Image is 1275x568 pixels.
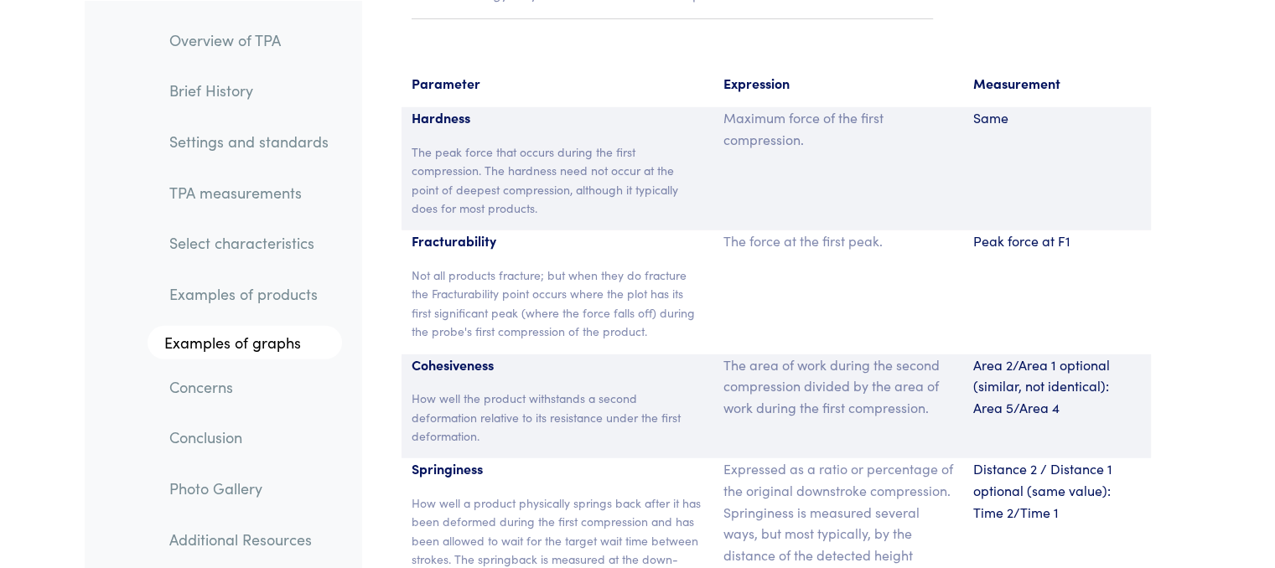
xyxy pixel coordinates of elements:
[156,519,342,558] a: Additional Resources
[156,367,342,405] a: Concerns
[723,107,953,150] p: Maximum force of the first compression.
[723,73,953,95] p: Expression
[156,224,342,262] a: Select characteristics
[723,230,953,252] p: The force at the first peak.
[148,325,342,359] a: Examples of graphs
[156,71,342,110] a: Brief History
[973,458,1141,523] p: Distance 2 / Distance 1 optional (same value): Time 2/Time 1
[412,73,704,95] p: Parameter
[723,354,953,419] p: The area of work during the second compression divided by the area of work during the first compr...
[156,275,342,313] a: Examples of products
[156,20,342,59] a: Overview of TPA
[156,418,342,457] a: Conclusion
[412,266,704,341] p: Not all products fracture; but when they do fracture the Fracturability point occurs where the pl...
[156,173,342,211] a: TPA measurements
[412,142,704,218] p: The peak force that occurs during the first compression. The hardness need not occur at the point...
[973,354,1141,419] p: Area 2/Area 1 optional (similar, not identical): Area 5/Area 4
[412,354,704,376] p: Cohesiveness
[412,230,704,252] p: Fracturability
[156,468,342,507] a: Photo Gallery
[412,458,704,480] p: Springiness
[973,107,1141,129] p: Same
[973,230,1141,252] p: Peak force at F1
[973,73,1141,95] p: Measurement
[412,107,704,129] p: Hardness
[156,121,342,160] a: Settings and standards
[412,389,704,445] p: How well the product withstands a second deformation relative to its resistance under the first d...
